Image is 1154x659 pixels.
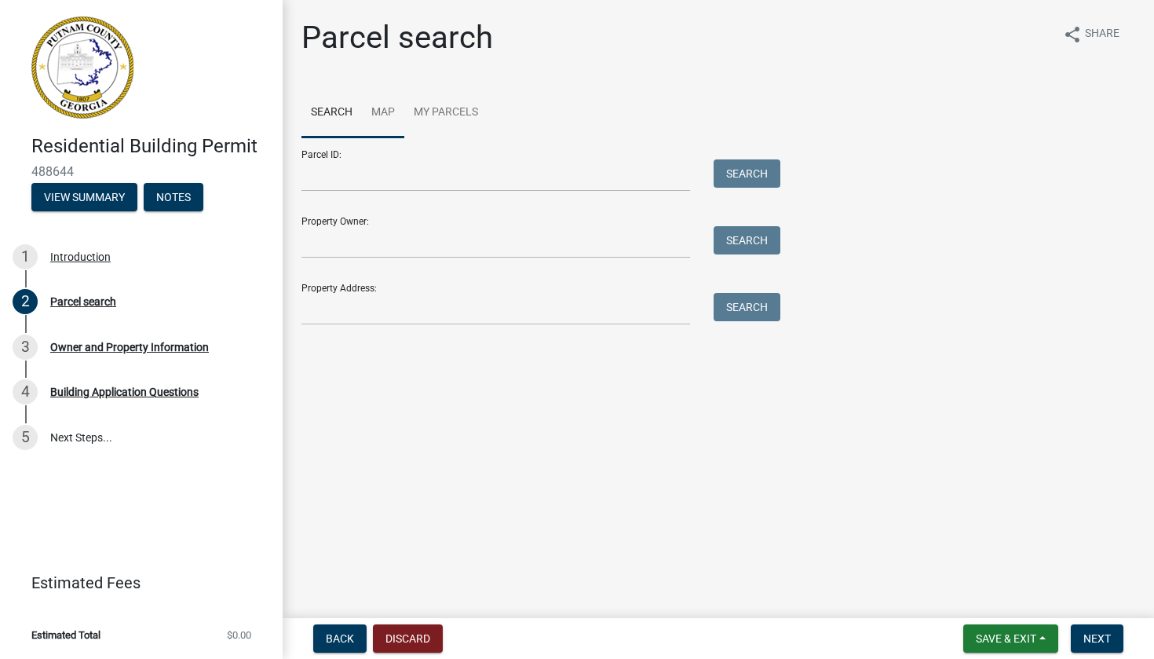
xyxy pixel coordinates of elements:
[362,88,404,138] a: Map
[326,632,354,645] span: Back
[1050,19,1132,49] button: shareShare
[13,567,257,599] a: Estimated Fees
[313,624,367,653] button: Back
[13,425,38,450] div: 5
[31,164,251,179] span: 488644
[301,19,493,57] h1: Parcel search
[31,183,137,211] button: View Summary
[31,135,270,158] h4: Residential Building Permit
[50,251,111,262] div: Introduction
[714,159,780,188] button: Search
[714,226,780,254] button: Search
[404,88,488,138] a: My Parcels
[50,342,209,353] div: Owner and Property Information
[50,386,199,397] div: Building Application Questions
[963,624,1058,653] button: Save & Exit
[13,379,38,405] div: 4
[31,192,137,204] wm-modal-confirm: Summary
[301,88,362,138] a: Search
[714,293,780,321] button: Search
[13,335,38,360] div: 3
[1071,624,1123,653] button: Next
[13,244,38,269] div: 1
[144,192,203,204] wm-modal-confirm: Notes
[144,183,203,211] button: Notes
[1063,25,1082,44] i: share
[1085,25,1119,44] span: Share
[31,16,133,119] img: Putnam County, Georgia
[50,296,116,307] div: Parcel search
[13,289,38,314] div: 2
[1083,632,1111,645] span: Next
[976,632,1036,645] span: Save & Exit
[373,624,443,653] button: Discard
[227,630,251,640] span: $0.00
[31,630,100,640] span: Estimated Total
